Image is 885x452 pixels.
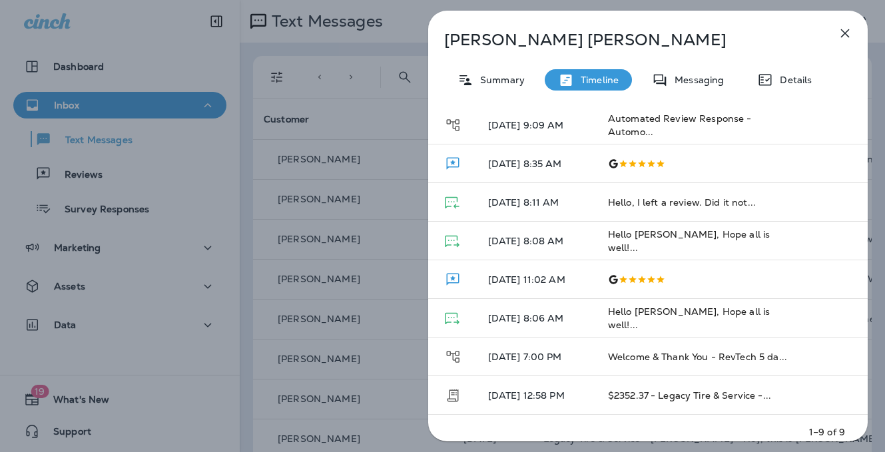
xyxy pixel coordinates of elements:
[773,75,812,85] p: Details
[444,31,808,49] p: [PERSON_NAME] [PERSON_NAME]
[608,196,756,208] span: Hello, I left a review. Did it not...
[608,113,752,138] span: Automated Review Response - Automo...
[473,75,525,85] p: Summary
[445,312,459,324] span: Text Message - Delivered
[488,313,587,324] p: [DATE] 8:06 AM
[488,158,587,169] p: [DATE] 8:35 AM
[608,228,770,254] span: Hello [PERSON_NAME], Hope all is well!...
[608,389,771,401] span: $2352.37 - Legacy Tire & Service -...
[445,234,459,246] span: Text Message - Delivered
[488,120,587,130] p: [DATE] 9:09 AM
[809,425,845,439] p: 1–9 of 9
[488,390,587,401] p: [DATE] 12:58 PM
[488,236,587,246] p: [DATE] 8:08 AM
[445,118,461,130] span: Journey
[445,196,459,208] span: Text Message - Received
[488,274,587,285] p: [DATE] 11:02 AM
[608,351,787,363] span: Welcome & Thank You - RevTech 5 da...
[445,349,461,361] span: Journey
[488,197,587,208] p: [DATE] 8:11 AM
[445,156,461,168] span: Review - Replied
[608,306,770,331] span: Hello [PERSON_NAME], Hope all is well!...
[488,351,587,362] p: [DATE] 7:00 PM
[668,75,724,85] p: Messaging
[574,75,619,85] p: Timeline
[445,388,461,400] span: Transaction
[445,272,461,284] span: Review - Replied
